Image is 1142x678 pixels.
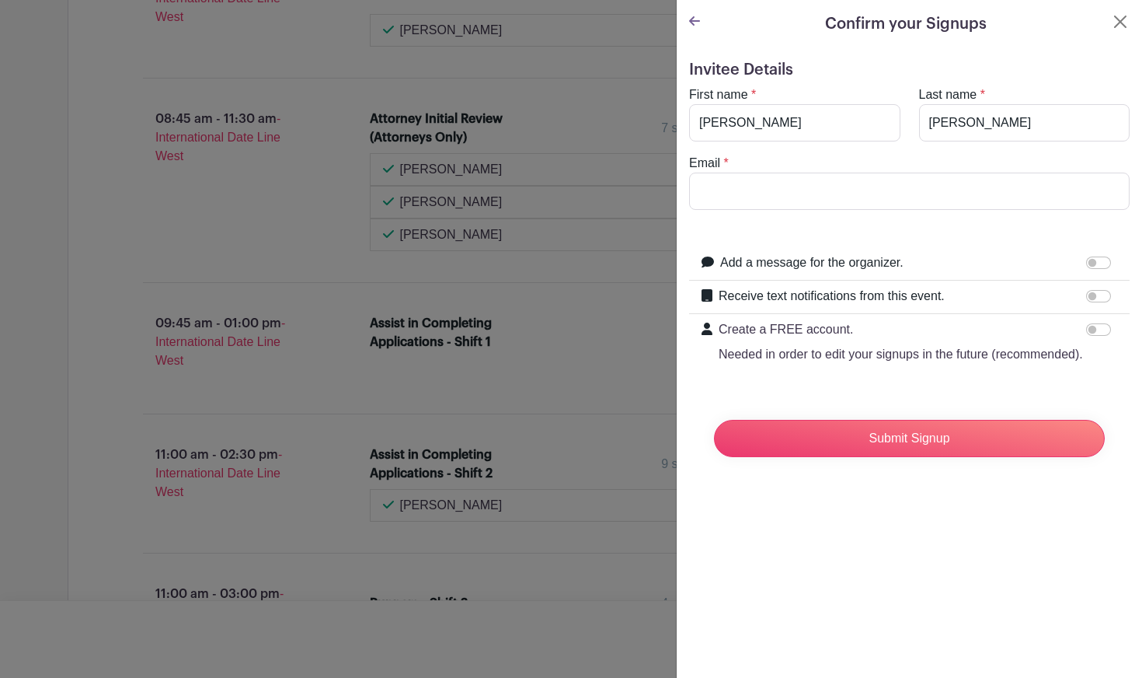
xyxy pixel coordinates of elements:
label: Receive text notifications from this event. [719,287,945,306]
label: Email [689,154,720,173]
h5: Invitee Details [689,61,1130,79]
p: Create a FREE account. [719,320,1083,339]
label: Last name [919,86,977,104]
p: Needed in order to edit your signups in the future (recommended). [719,345,1083,364]
input: Submit Signup [714,420,1105,457]
button: Close [1111,12,1130,31]
label: First name [689,86,748,104]
label: Add a message for the organizer. [720,253,904,272]
h5: Confirm your Signups [825,12,987,36]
